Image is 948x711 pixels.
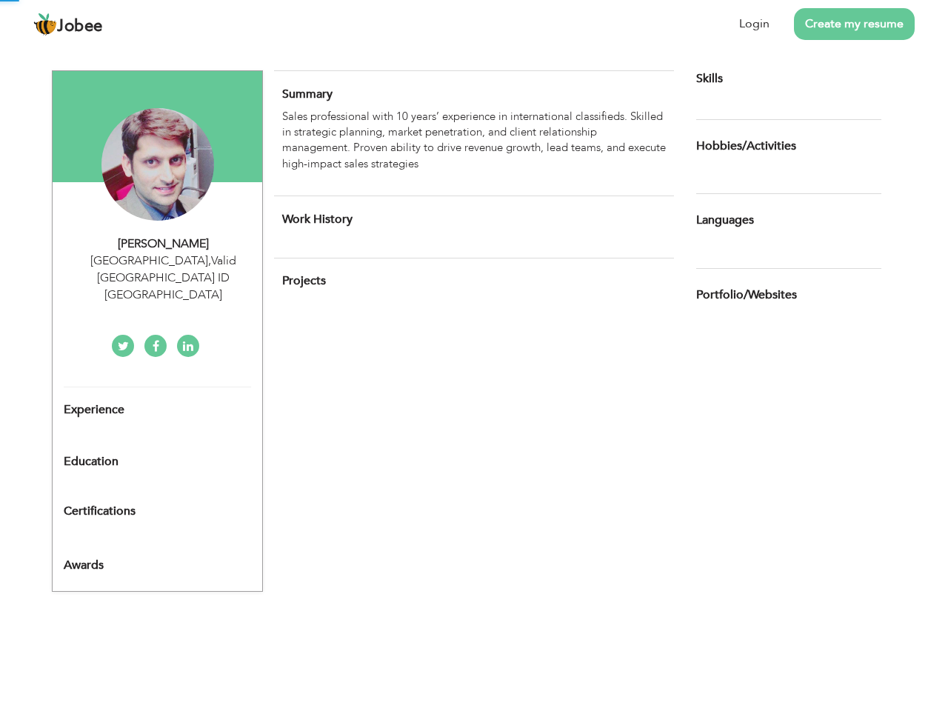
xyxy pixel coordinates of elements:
span: Jobee [57,19,103,35]
h4: Adding a summary is a quick and easy way to highlight your experience and interests. [282,87,666,101]
div: Show your familiar languages. [696,193,881,246]
span: Projects [282,273,326,289]
a: Create my resume [794,8,915,40]
span: Portfolio/Websites [696,289,797,302]
h4: This helps to show the companies you have worked for. [282,212,666,227]
img: Irfan Shehzad [101,108,214,221]
div: [GEOGRAPHIC_DATA] Valid [GEOGRAPHIC_DATA] ID [GEOGRAPHIC_DATA] [64,253,262,304]
span: Awards [64,559,104,573]
span: Languages [696,214,754,227]
div: Share some of your professional and personal interests. [685,120,892,172]
span: Summary [282,86,333,102]
span: Work History [282,211,353,227]
span: Education [64,455,118,469]
div: [PERSON_NAME] [64,236,262,253]
a: Jobee [33,13,103,36]
img: jobee.io [33,13,57,36]
div: Add/Edit you professional skill set. [696,70,881,87]
p: Sales professional with 10 years’ experience in international classifieds. Skilled in strategic p... [282,109,666,173]
a: Login [739,16,770,33]
span: Hobbies/Activities [696,140,796,153]
span: Experience [64,404,124,417]
div: Add your educational degree. [64,447,251,476]
div: Share your links of online work [685,269,892,321]
span: , [208,253,211,269]
div: Add the awards you’ve earned. [53,544,262,580]
span: Skills [696,70,723,87]
h4: This helps to highlight the project, tools and skills you have worked on. [282,273,666,288]
span: Certifications [64,503,136,519]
